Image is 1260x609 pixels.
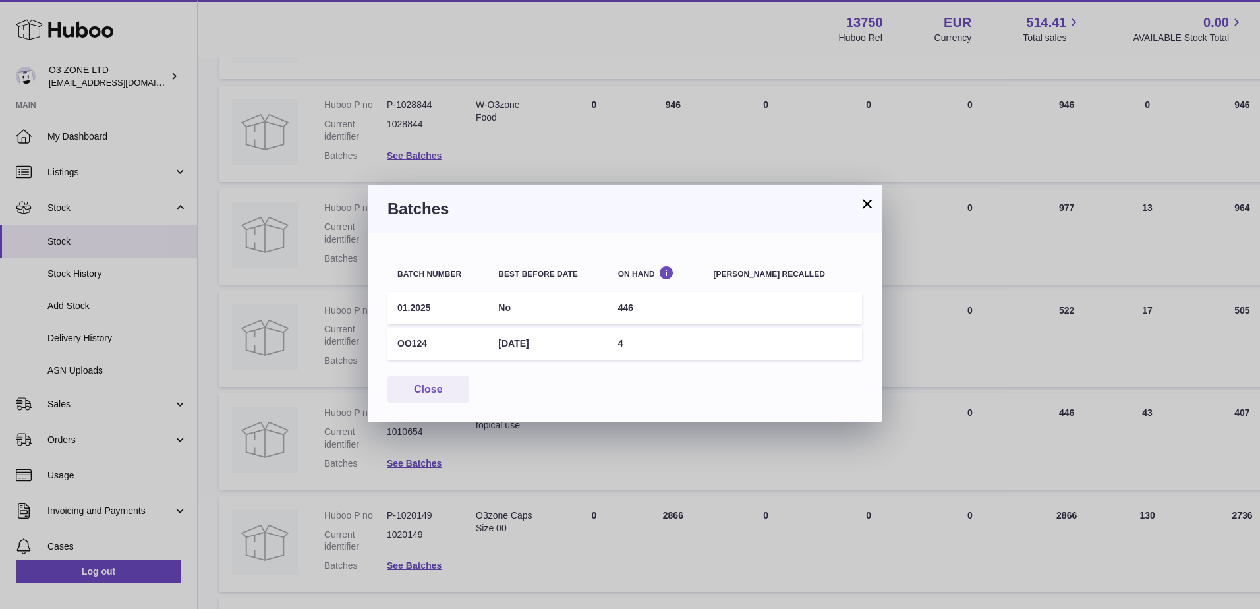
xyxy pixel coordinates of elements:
[488,292,608,324] td: No
[387,292,488,324] td: 01.2025
[387,198,862,219] h3: Batches
[608,328,704,360] td: 4
[397,270,478,279] div: Batch number
[387,376,469,403] button: Close
[387,328,488,360] td: OO124
[608,292,704,324] td: 446
[714,270,852,279] div: [PERSON_NAME] recalled
[498,270,598,279] div: Best before date
[488,328,608,360] td: [DATE]
[859,196,875,212] button: ×
[618,266,694,278] div: On Hand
